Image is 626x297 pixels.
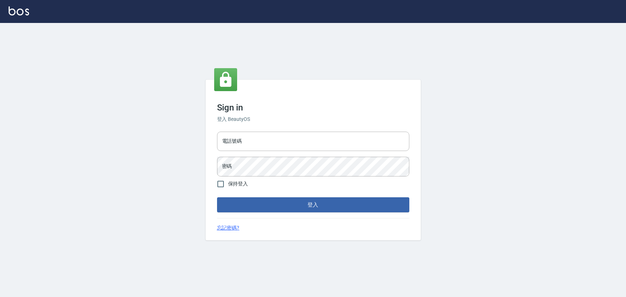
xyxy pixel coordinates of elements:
h3: Sign in [217,103,409,113]
h6: 登入 BeautyOS [217,115,409,123]
a: 忘記密碼? [217,224,240,232]
img: Logo [9,6,29,15]
button: 登入 [217,197,409,212]
span: 保持登入 [228,180,248,188]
